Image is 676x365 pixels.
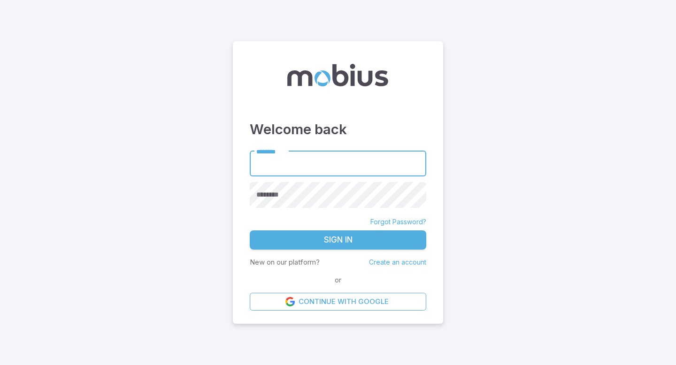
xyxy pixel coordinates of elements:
[250,119,426,140] h3: Welcome back
[370,217,426,227] a: Forgot Password?
[250,257,320,267] p: New on our platform?
[250,293,426,311] a: Continue with Google
[332,275,344,285] span: or
[250,230,426,250] button: Sign In
[369,258,426,266] a: Create an account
